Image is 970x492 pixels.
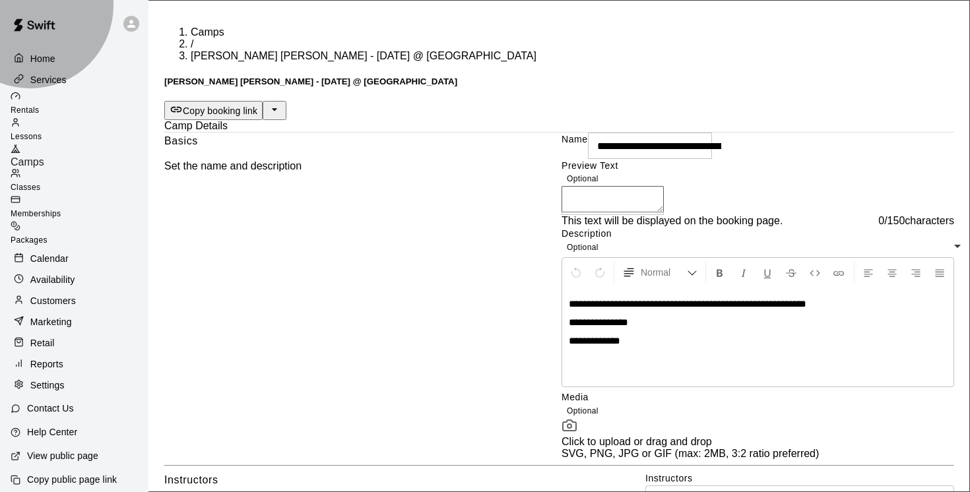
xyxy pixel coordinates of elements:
[565,261,587,284] button: Undo
[589,261,611,284] button: Redo
[30,357,63,371] p: Reports
[827,261,850,284] button: Insert Link
[11,312,138,332] a: Marketing
[11,209,61,218] span: Memberships
[27,425,77,439] p: Help Center
[30,294,76,307] p: Customers
[641,266,687,279] span: Normal
[11,221,148,247] a: Packages
[11,144,148,168] a: Camps
[905,261,927,284] button: Right Align
[11,106,40,115] span: Rentals
[11,49,138,69] a: Home
[164,133,198,150] h6: Basics
[11,183,40,192] span: Classes
[732,261,755,284] button: Format Italics
[562,228,612,239] label: Description
[567,174,598,183] span: Optional
[164,160,302,172] p: Set the name and description
[183,104,257,117] p: Copy booking link
[11,117,148,144] a: Lessons
[11,132,42,141] span: Lessons
[804,261,826,284] button: Insert Code
[617,261,703,284] button: Formatting Options
[11,249,138,268] a: Calendar
[30,336,55,350] p: Retail
[645,473,693,483] label: Instructors
[30,52,55,65] p: Home
[11,291,138,311] a: Customers
[191,26,224,38] a: Camps
[11,235,48,245] span: Packages
[27,402,74,415] p: Contact Us
[30,315,72,328] p: Marketing
[164,120,228,131] span: Camp Details
[878,215,954,227] span: 0 / 150 characters
[191,38,954,50] li: /
[11,70,138,90] a: Services
[191,50,536,61] span: [PERSON_NAME] [PERSON_NAME] - [DATE] @ [GEOGRAPHIC_DATA]
[562,448,954,460] div: SVG, PNG, JPG or GIF (max: 2MB, 3:2 ratio preferred)
[709,261,731,284] button: Format Bold
[11,354,138,374] a: Reports
[857,261,880,284] button: Left Align
[164,472,218,489] h6: Instructors
[562,392,589,402] label: Media
[164,26,954,62] nav: breadcrumb
[27,449,98,462] p: View public page
[30,73,67,86] p: Services
[30,273,75,286] p: Availability
[11,168,148,195] a: Classes
[562,436,954,448] div: Click to upload or drag and drop
[11,375,138,395] a: Settings
[164,101,263,120] button: Copy booking link
[562,134,588,144] label: Name
[164,101,954,120] div: split button
[164,77,954,86] h5: [PERSON_NAME] [PERSON_NAME] - [DATE] @ [GEOGRAPHIC_DATA]
[928,261,951,284] button: Justify Align
[30,379,65,392] p: Settings
[11,333,138,353] a: Retail
[780,261,802,284] button: Format Strikethrough
[562,215,783,227] span: This text will be displayed on the booking page.
[756,261,779,284] button: Format Underline
[11,156,44,168] span: Camps
[11,91,148,117] a: Rentals
[11,270,138,290] a: Availability
[567,243,598,252] span: Optional
[263,101,286,120] button: select merge strategy
[881,261,903,284] button: Center Align
[30,252,69,265] p: Calendar
[562,160,618,171] label: Preview Text
[567,406,598,415] span: Optional
[11,195,148,221] a: Memberships
[27,473,117,486] p: Copy public page link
